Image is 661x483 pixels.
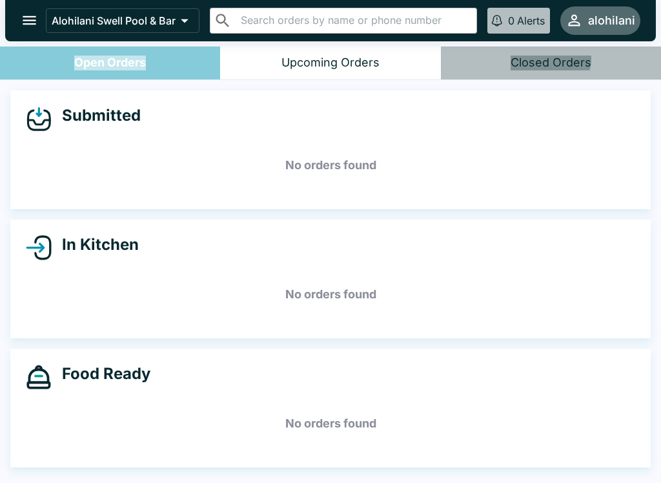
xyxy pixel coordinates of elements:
[26,271,635,318] h5: No orders found
[511,56,591,70] div: Closed Orders
[588,13,635,28] div: alohilani
[52,364,150,384] h4: Food Ready
[237,12,471,30] input: Search orders by name or phone number
[74,56,146,70] div: Open Orders
[26,400,635,447] h5: No orders found
[26,142,635,189] h5: No orders found
[281,56,380,70] div: Upcoming Orders
[52,14,176,27] p: Alohilani Swell Pool & Bar
[52,235,139,254] h4: In Kitchen
[517,14,545,27] p: Alerts
[508,14,514,27] p: 0
[560,6,640,34] button: alohilani
[46,8,199,33] button: Alohilani Swell Pool & Bar
[52,106,141,125] h4: Submitted
[13,4,46,37] button: open drawer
